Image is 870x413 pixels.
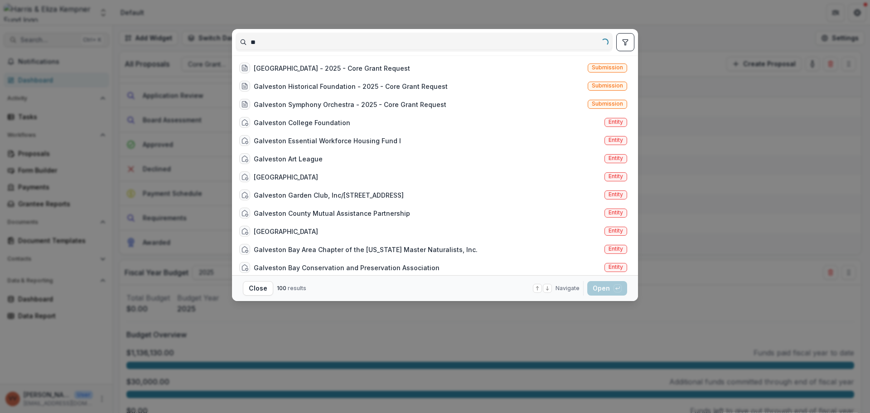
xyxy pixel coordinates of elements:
[288,285,306,292] span: results
[254,100,446,109] div: Galveston Symphony Orchestra - 2025 - Core Grant Request
[616,33,634,51] button: toggle filters
[254,154,323,164] div: Galveston Art League
[277,285,286,292] span: 100
[254,190,404,200] div: Galveston Garden Club, Inc/[STREET_ADDRESS]
[254,245,478,254] div: Galveston Bay Area Chapter of the [US_STATE] Master Naturalists, Inc.
[609,228,623,234] span: Entity
[254,172,318,182] div: [GEOGRAPHIC_DATA]
[254,82,448,91] div: Galveston Historical Foundation - 2025 - Core Grant Request
[254,263,440,272] div: Galveston Bay Conservation and Preservation Association
[592,64,623,71] span: Submission
[609,209,623,216] span: Entity
[609,137,623,143] span: Entity
[243,281,273,296] button: Close
[609,155,623,161] span: Entity
[556,284,580,292] span: Navigate
[254,118,350,127] div: Galveston College Foundation
[254,209,410,218] div: Galveston County Mutual Assistance Partnership
[609,119,623,125] span: Entity
[254,227,318,236] div: [GEOGRAPHIC_DATA]
[609,264,623,270] span: Entity
[592,83,623,89] span: Submission
[609,246,623,252] span: Entity
[254,136,401,146] div: Galveston Essential Workforce Housing Fund I
[254,63,410,73] div: [GEOGRAPHIC_DATA] - 2025 - Core Grant Request
[592,101,623,107] span: Submission
[609,191,623,198] span: Entity
[587,281,627,296] button: Open
[609,173,623,180] span: Entity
